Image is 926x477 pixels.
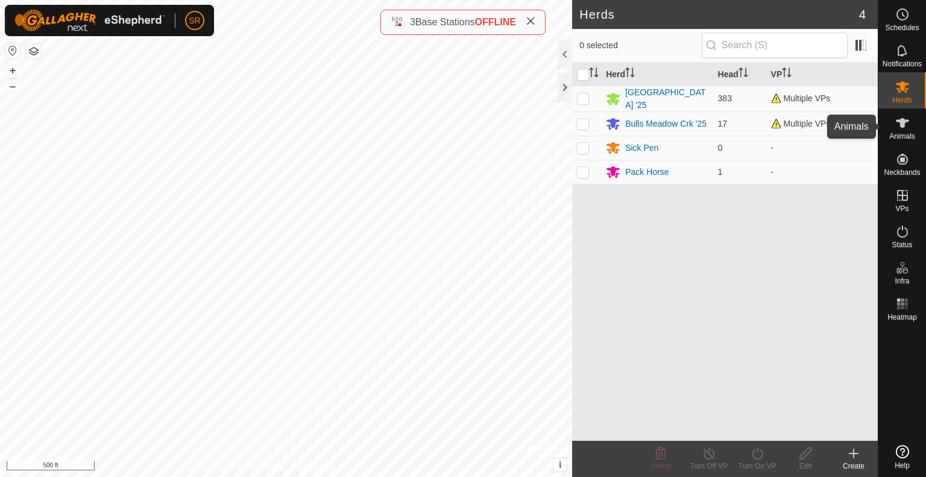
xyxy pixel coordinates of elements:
[885,24,919,31] span: Schedules
[733,461,781,472] div: Turn On VP
[782,69,792,79] p-sorticon: Activate to sort
[766,160,878,184] td: -
[601,63,713,86] th: Herd
[579,39,701,52] span: 0 selected
[475,17,516,27] span: OFFLINE
[718,167,723,177] span: 1
[878,440,926,474] a: Help
[718,93,732,103] span: 383
[781,461,830,472] div: Edit
[889,133,915,140] span: Animals
[892,241,912,248] span: Status
[625,118,707,130] div: Bulls Meadow Crk '25
[718,119,728,128] span: 17
[625,166,669,178] div: Pack Horse
[887,314,917,321] span: Heatmap
[553,458,567,472] button: i
[895,277,909,285] span: Infra
[830,461,878,472] div: Create
[415,17,475,27] span: Base Stations
[892,96,912,104] span: Herds
[298,461,333,472] a: Contact Us
[766,136,878,160] td: -
[14,10,165,31] img: Gallagher Logo
[883,60,922,68] span: Notifications
[685,461,733,472] div: Turn Off VP
[895,205,909,212] span: VPs
[5,79,20,93] button: –
[625,69,635,79] p-sorticon: Activate to sort
[559,460,561,470] span: i
[713,63,766,86] th: Head
[589,69,599,79] p-sorticon: Activate to sort
[579,7,859,22] h2: Herds
[27,44,41,58] button: Map Layers
[771,119,831,128] span: Multiple VPs
[625,86,708,112] div: [GEOGRAPHIC_DATA] '25
[884,169,920,176] span: Neckbands
[625,142,658,154] div: Sick Pen
[895,462,910,469] span: Help
[189,14,200,27] span: SR
[771,93,831,103] span: Multiple VPs
[410,17,415,27] span: 3
[239,461,284,472] a: Privacy Policy
[5,43,20,58] button: Reset Map
[702,33,848,58] input: Search (S)
[5,63,20,78] button: +
[739,69,748,79] p-sorticon: Activate to sort
[766,63,878,86] th: VP
[718,143,723,153] span: 0
[859,5,866,24] span: 4
[650,462,672,470] span: Delete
